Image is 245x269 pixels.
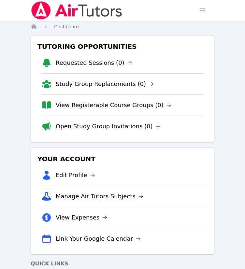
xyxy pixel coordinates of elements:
a: Link Your Google Calendar [56,234,141,243]
nav: Breadcrumb [31,23,214,30]
img: Air Tutors [31,1,123,20]
span: Dashboard [54,24,79,29]
h3: Tutoring Opportunities [36,41,209,52]
a: Dashboard [54,23,79,30]
a: View Expenses [56,213,107,222]
h4: Quick Links [31,260,214,268]
a: Study Group Replacements (0) [56,79,154,89]
a: View Registerable Course Groups (0) [56,101,171,110]
h3: Your Account [36,153,209,165]
a: Manage Air Tutors Subjects [56,192,143,201]
a: Edit Profile [56,171,95,180]
a: Requested Sessions (0) [56,58,132,67]
a: Open Study Group Invitations (0) [56,122,161,131]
